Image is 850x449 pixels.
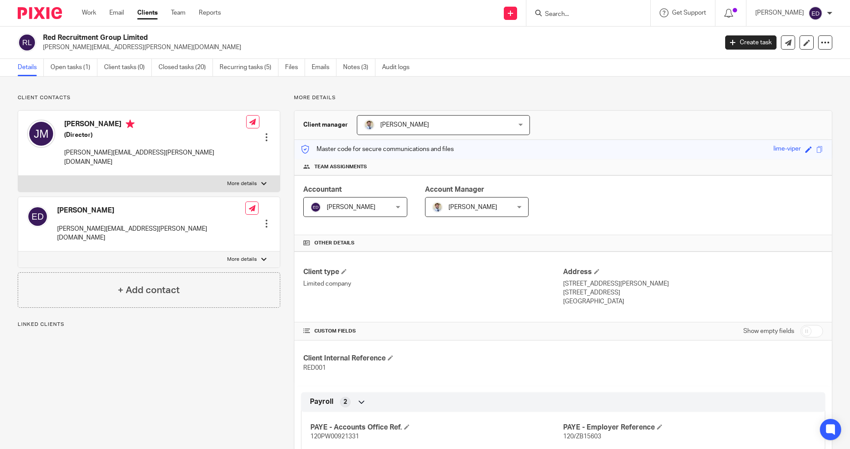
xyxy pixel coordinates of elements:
p: [STREET_ADDRESS][PERSON_NAME] [563,279,823,288]
span: Account Manager [425,186,484,193]
i: Primary [126,120,135,128]
img: svg%3E [27,206,48,227]
h4: + Add contact [118,283,180,297]
span: 120/ZB15603 [563,434,601,440]
a: Clients [137,8,158,17]
span: Other details [314,240,355,247]
p: Client contacts [18,94,280,101]
img: svg%3E [808,6,823,20]
span: 2 [344,398,347,406]
a: Create task [725,35,777,50]
span: Get Support [672,10,706,16]
img: svg%3E [27,120,55,148]
div: lime-viper [773,144,801,155]
a: Audit logs [382,59,416,76]
a: Closed tasks (20) [158,59,213,76]
h5: (Director) [64,131,246,139]
img: 1693835698283.jfif [432,202,443,213]
p: Linked clients [18,321,280,328]
a: Recurring tasks (5) [220,59,278,76]
a: Reports [199,8,221,17]
img: Pixie [18,7,62,19]
span: [PERSON_NAME] [380,122,429,128]
label: Show empty fields [743,327,794,336]
a: Team [171,8,185,17]
a: Notes (3) [343,59,375,76]
input: Search [544,11,624,19]
p: More details [294,94,832,101]
span: Accountant [303,186,342,193]
span: Payroll [310,397,333,406]
img: svg%3E [310,202,321,213]
p: More details [227,180,257,187]
h4: PAYE - Accounts Office Ref. [310,423,563,432]
p: [PERSON_NAME][EMAIL_ADDRESS][PERSON_NAME][DOMAIN_NAME] [43,43,712,52]
a: Files [285,59,305,76]
p: [GEOGRAPHIC_DATA] [563,297,823,306]
h3: Client manager [303,120,348,129]
h2: Red Recruitment Group Limited [43,33,578,43]
a: Client tasks (0) [104,59,152,76]
img: 1693835698283.jfif [364,120,375,130]
h4: [PERSON_NAME] [64,120,246,131]
p: More details [227,256,257,263]
h4: Address [563,267,823,277]
a: Emails [312,59,336,76]
span: [PERSON_NAME] [327,204,375,210]
h4: PAYE - Employer Reference [563,423,816,432]
p: [PERSON_NAME][EMAIL_ADDRESS][PERSON_NAME][DOMAIN_NAME] [64,148,246,166]
p: [PERSON_NAME] [755,8,804,17]
a: Email [109,8,124,17]
img: svg%3E [18,33,36,52]
h4: CUSTOM FIELDS [303,328,563,335]
p: [STREET_ADDRESS] [563,288,823,297]
a: Details [18,59,44,76]
span: Team assignments [314,163,367,170]
p: Limited company [303,279,563,288]
span: [PERSON_NAME] [448,204,497,210]
p: [PERSON_NAME][EMAIL_ADDRESS][PERSON_NAME][DOMAIN_NAME] [57,224,245,243]
h4: [PERSON_NAME] [57,206,245,215]
span: 120PW00921331 [310,434,359,440]
span: RED001 [303,365,326,371]
h4: Client Internal Reference [303,354,563,363]
a: Open tasks (1) [50,59,97,76]
a: Work [82,8,96,17]
h4: Client type [303,267,563,277]
p: Master code for secure communications and files [301,145,454,154]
